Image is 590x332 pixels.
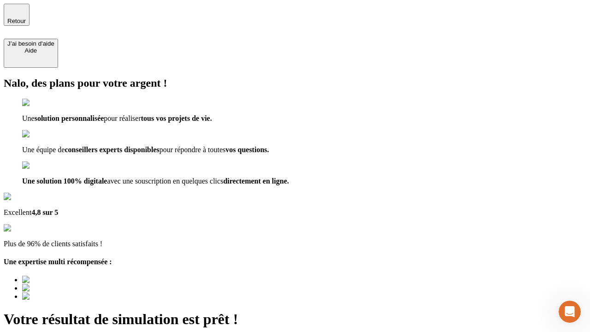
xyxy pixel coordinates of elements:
[104,114,141,122] span: pour réaliser
[22,114,35,122] span: Une
[65,146,159,154] span: conseillers experts disponibles
[4,208,31,216] span: Excellent
[4,4,29,26] button: Retour
[7,18,26,24] span: Retour
[22,276,107,284] img: Best savings advice award
[225,146,269,154] span: vos questions.
[7,47,54,54] div: Aide
[223,177,289,185] span: directement en ligne.
[4,240,586,248] p: Plus de 96% de clients satisfaits !
[31,208,58,216] span: 4,8 sur 5
[22,161,62,170] img: checkmark
[22,292,107,301] img: Best savings advice award
[4,258,586,266] h4: Une expertise multi récompensée :
[35,114,104,122] span: solution personnalisée
[159,146,226,154] span: pour répondre à toutes
[559,301,581,323] iframe: Intercom live chat
[22,99,62,107] img: checkmark
[22,177,107,185] span: Une solution 100% digitale
[4,39,58,68] button: J’ai besoin d'aideAide
[7,40,54,47] div: J’ai besoin d'aide
[4,193,57,201] img: Google Review
[4,224,49,232] img: reviews stars
[4,77,586,89] h2: Nalo, des plans pour votre argent !
[141,114,212,122] span: tous vos projets de vie.
[107,177,223,185] span: avec une souscription en quelques clics
[4,311,586,328] h1: Votre résultat de simulation est prêt !
[22,284,107,292] img: Best savings advice award
[22,130,62,138] img: checkmark
[22,146,65,154] span: Une équipe de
